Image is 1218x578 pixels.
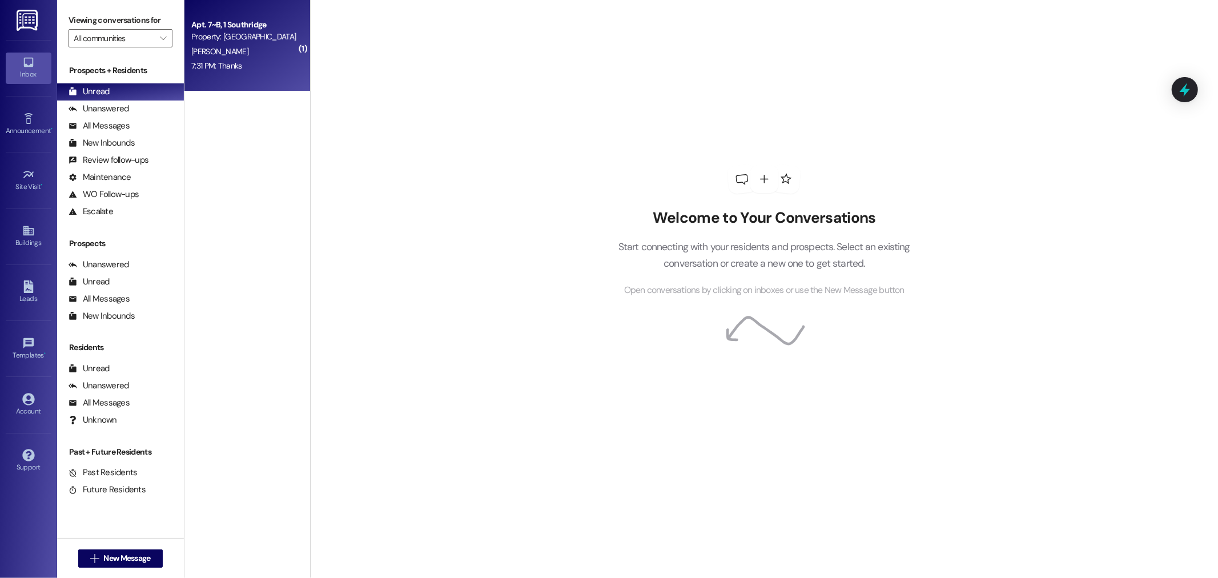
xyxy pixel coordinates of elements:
div: 7:31 PM: Thanks [191,61,242,71]
span: • [51,125,53,133]
div: Unknown [69,414,117,426]
div: Future Residents [69,484,146,496]
div: All Messages [69,397,130,409]
div: Maintenance [69,171,131,183]
span: [PERSON_NAME] [191,46,248,57]
h2: Welcome to Your Conversations [601,209,927,227]
div: Apt. 7~B, 1 Southridge [191,19,297,31]
a: Buildings [6,221,51,252]
div: Past Residents [69,467,138,479]
div: New Inbounds [69,137,135,149]
div: Residents [57,342,184,354]
a: Support [6,445,51,476]
a: Templates • [6,334,51,364]
div: Unanswered [69,380,129,392]
input: All communities [74,29,154,47]
span: • [41,181,43,189]
div: Past + Future Residents [57,446,184,458]
div: Review follow-ups [69,154,148,166]
div: New Inbounds [69,310,135,322]
i:  [160,34,166,43]
a: Site Visit • [6,165,51,196]
a: Leads [6,277,51,308]
div: Unread [69,86,110,98]
span: New Message [103,552,150,564]
span: Open conversations by clicking on inboxes or use the New Message button [624,283,905,298]
div: Escalate [69,206,113,218]
div: All Messages [69,293,130,305]
div: Prospects [57,238,184,250]
i:  [90,554,99,563]
a: Inbox [6,53,51,83]
div: Unanswered [69,103,129,115]
div: Unread [69,363,110,375]
label: Viewing conversations for [69,11,172,29]
p: Start connecting with your residents and prospects. Select an existing conversation or create a n... [601,239,927,271]
span: • [44,350,46,358]
button: New Message [78,549,163,568]
img: ResiDesk Logo [17,10,40,31]
div: All Messages [69,120,130,132]
div: Property: [GEOGRAPHIC_DATA] [191,31,297,43]
div: Unanswered [69,259,129,271]
div: WO Follow-ups [69,188,139,200]
a: Account [6,390,51,420]
div: Unread [69,276,110,288]
div: Prospects + Residents [57,65,184,77]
